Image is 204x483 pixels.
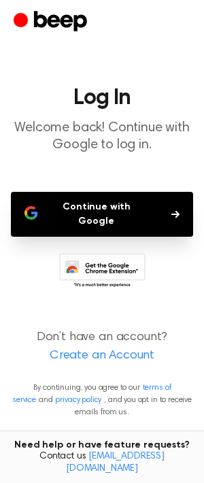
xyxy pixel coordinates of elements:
p: Welcome back! Continue with Google to log in. [11,120,193,154]
p: Don’t have an account? [11,329,193,365]
button: Continue with Google [11,192,193,237]
p: By continuing, you agree to our and , and you opt in to receive emails from us. [11,382,193,418]
a: privacy policy [55,396,101,404]
h1: Log In [11,87,193,109]
a: [EMAIL_ADDRESS][DOMAIN_NAME] [66,452,165,473]
a: Beep [14,9,90,35]
span: Contact us [8,451,196,475]
a: Create an Account [14,347,190,365]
